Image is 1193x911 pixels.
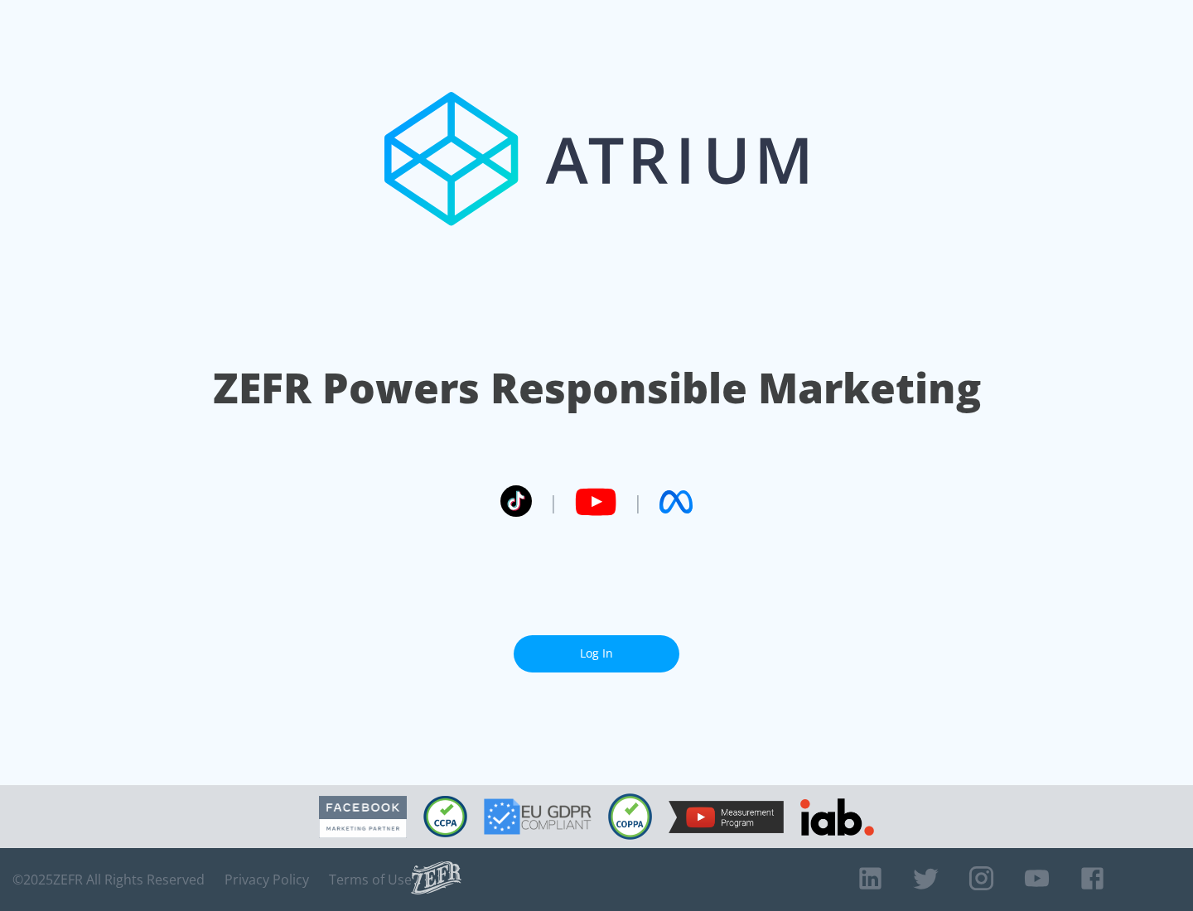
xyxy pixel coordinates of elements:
a: Log In [514,635,679,672]
img: IAB [800,798,874,836]
img: GDPR Compliant [484,798,592,835]
a: Terms of Use [329,871,412,888]
img: YouTube Measurement Program [669,801,784,833]
a: Privacy Policy [225,871,309,888]
h1: ZEFR Powers Responsible Marketing [213,359,981,417]
img: CCPA Compliant [423,796,467,837]
span: | [633,489,643,514]
img: COPPA Compliant [608,793,652,840]
span: | [548,489,558,514]
span: © 2025 ZEFR All Rights Reserved [12,871,205,888]
img: Facebook Marketing Partner [319,796,407,838]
